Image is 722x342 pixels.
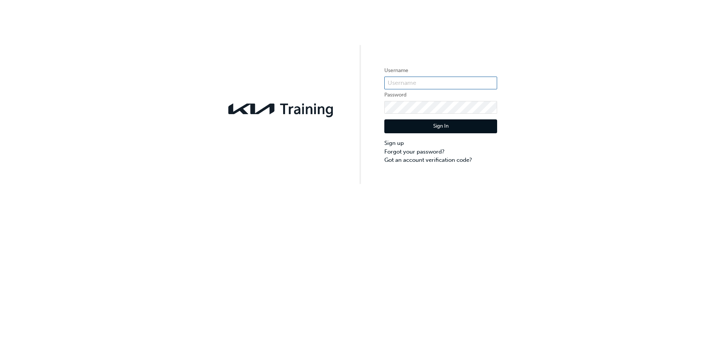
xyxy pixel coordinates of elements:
a: Got an account verification code? [384,156,497,164]
input: Username [384,77,497,89]
img: kia-training [225,99,338,119]
a: Sign up [384,139,497,148]
a: Forgot your password? [384,148,497,156]
label: Username [384,66,497,75]
button: Sign In [384,119,497,134]
label: Password [384,90,497,99]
